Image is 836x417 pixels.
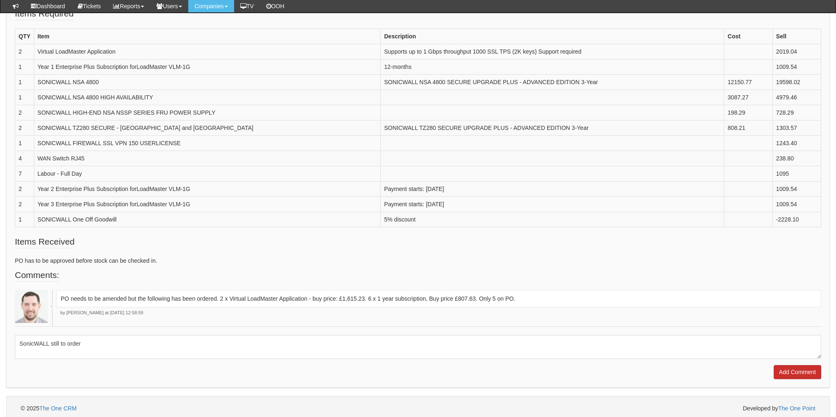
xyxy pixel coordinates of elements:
[15,212,34,227] td: 1
[381,212,724,227] td: 5% discount
[34,74,381,90] td: SONICWALL NSA 4800
[34,135,381,151] td: SONICWALL FIREWALL SSL VPN 150 USERLICENSE
[381,181,724,196] td: Payment starts: [DATE]
[774,365,821,379] input: Add Comment
[743,404,815,412] span: Developed by
[15,28,34,44] th: QTY
[772,212,821,227] td: -2228.10
[15,105,34,120] td: 2
[772,166,821,181] td: 1095
[15,135,34,151] td: 1
[15,120,34,135] td: 2
[15,44,34,59] td: 2
[724,74,772,90] td: 12150.77
[15,90,34,105] td: 1
[15,257,821,265] p: PO has to be approved before stock can be checked in.
[772,135,821,151] td: 1243.40
[724,105,772,120] td: 198.29
[21,405,77,412] span: © 2025
[34,166,381,181] td: Labour - Full Day
[381,196,724,212] td: Payment starts: [DATE]
[724,28,772,44] th: Cost
[39,405,76,412] a: The One CRM
[15,59,34,74] td: 1
[34,196,381,212] td: Year 3 Enterprise Plus Subscription forLoadMaster VLM-1G
[15,74,34,90] td: 1
[724,120,772,135] td: 808.21
[772,44,821,59] td: 2019.04
[15,236,75,248] legend: Items Received
[772,28,821,44] th: Sell
[15,151,34,166] td: 4
[15,196,34,212] td: 2
[772,59,821,74] td: 1009.54
[381,44,724,59] td: Supports up to 1 Gbps throughput 1000 SSL TPS (2K keys) Support required
[724,90,772,105] td: 3087.27
[15,166,34,181] td: 7
[778,405,815,412] a: The One Point
[34,90,381,105] td: SONICWALL NSA 4800 HIGH AVAILABILITY
[15,181,34,196] td: 2
[34,151,381,166] td: WAN Switch RJ45
[381,59,724,74] td: 12-months
[772,181,821,196] td: 1009.54
[772,196,821,212] td: 1009.54
[15,290,48,323] img: David Brodie
[15,269,59,282] legend: Comments:
[772,120,821,135] td: 1303.57
[34,105,381,120] td: SONICWALL HIGH-END NSA NSSP SERIES FRU POWER SUPPLY
[381,74,724,90] td: SONICWALL NSA 4800 SECURE UPGRADE PLUS - ADVANCED EDITION 3-Year
[772,74,821,90] td: 19598.02
[34,28,381,44] th: Item
[34,181,381,196] td: Year 2 Enterprise Plus Subscription forLoadMaster VLM-1G
[56,310,821,316] p: by [PERSON_NAME] at [DATE] 12:58:59
[381,120,724,135] td: SONICWALL TZ280 SECURE UPGRADE PLUS - ADVANCED EDITION 3-Year
[34,120,381,135] td: SONICWALL TZ280 SECURE - [GEOGRAPHIC_DATA] and [GEOGRAPHIC_DATA]
[772,105,821,120] td: 728.29
[381,28,724,44] th: Description
[34,44,381,59] td: Virtual LoadMaster Application
[34,59,381,74] td: Year 1 Enterprise Plus Subscription forLoadMaster VLM-1G
[34,212,381,227] td: SONICWALL One Off Goodwill
[772,90,821,105] td: 4979.46
[15,7,73,20] legend: Items Required
[772,151,821,166] td: 238.80
[61,294,817,303] p: PO needs to be amended but the following has been ordered. 2 x Virtual LoadMaster Application - b...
